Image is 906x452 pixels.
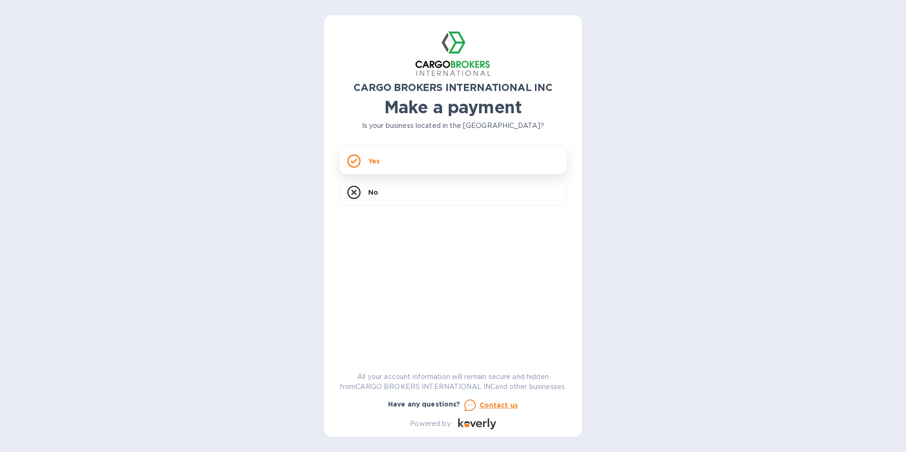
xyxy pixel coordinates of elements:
[339,372,567,392] p: All your account information will remain secure and hidden from CARGO BROKERS INTERNATIONAL INC a...
[368,156,380,166] p: Yes
[368,188,378,197] p: No
[410,419,450,429] p: Powered by
[388,400,461,408] b: Have any questions?
[353,81,553,93] b: CARGO BROKERS INTERNATIONAL INC
[339,121,567,131] p: Is your business located in the [GEOGRAPHIC_DATA]?
[480,401,518,409] u: Contact us
[339,97,567,117] h1: Make a payment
